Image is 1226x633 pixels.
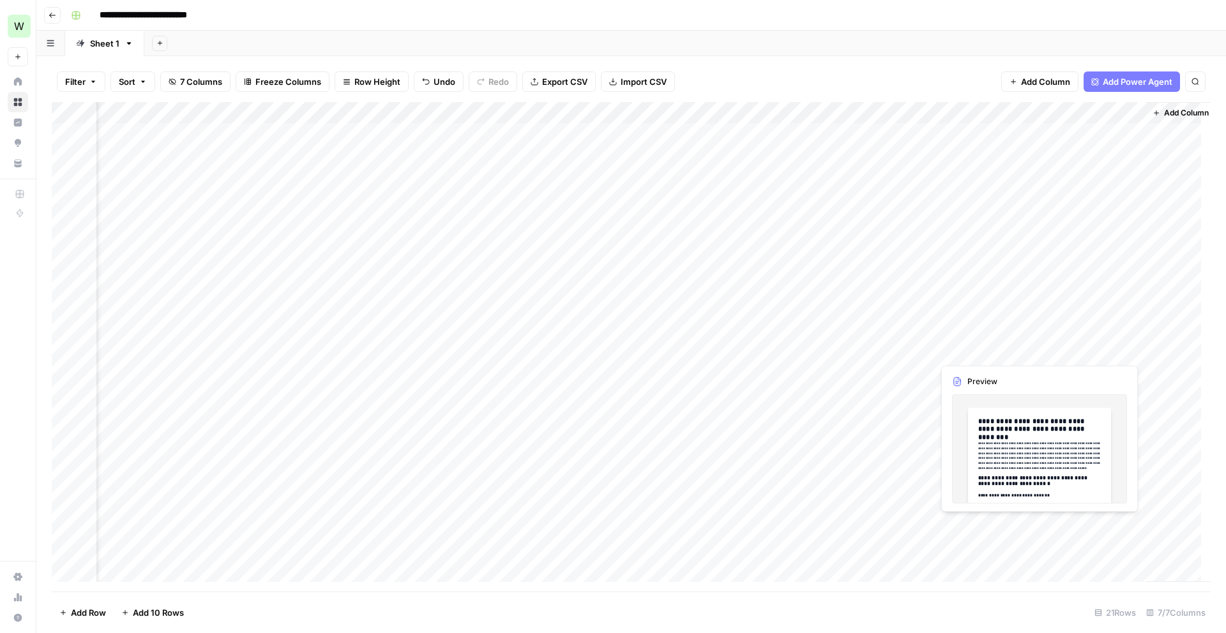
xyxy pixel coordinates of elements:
[1103,75,1172,88] span: Add Power Agent
[488,75,509,88] span: Redo
[1089,602,1141,623] div: 21 Rows
[601,71,675,92] button: Import CSV
[1141,602,1211,623] div: 7/7 Columns
[90,37,119,50] div: Sheet 1
[1021,75,1070,88] span: Add Column
[160,71,231,92] button: 7 Columns
[119,75,135,88] span: Sort
[8,587,28,607] a: Usage
[8,133,28,153] a: Opportunities
[8,607,28,628] button: Help + Support
[8,112,28,133] a: Insights
[8,153,28,174] a: Your Data
[65,75,86,88] span: Filter
[1164,107,1209,119] span: Add Column
[434,75,455,88] span: Undo
[354,75,400,88] span: Row Height
[1084,71,1180,92] button: Add Power Agent
[114,602,192,623] button: Add 10 Rows
[14,19,24,34] span: W
[180,75,222,88] span: 7 Columns
[255,75,321,88] span: Freeze Columns
[621,75,667,88] span: Import CSV
[1001,71,1078,92] button: Add Column
[8,92,28,112] a: Browse
[65,31,144,56] a: Sheet 1
[57,71,105,92] button: Filter
[469,71,517,92] button: Redo
[71,606,106,619] span: Add Row
[8,71,28,92] a: Home
[414,71,464,92] button: Undo
[110,71,155,92] button: Sort
[8,10,28,42] button: Workspace: Workspace1
[542,75,587,88] span: Export CSV
[52,602,114,623] button: Add Row
[335,71,409,92] button: Row Height
[8,567,28,587] a: Settings
[1147,105,1214,121] button: Add Column
[522,71,596,92] button: Export CSV
[133,606,184,619] span: Add 10 Rows
[236,71,329,92] button: Freeze Columns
